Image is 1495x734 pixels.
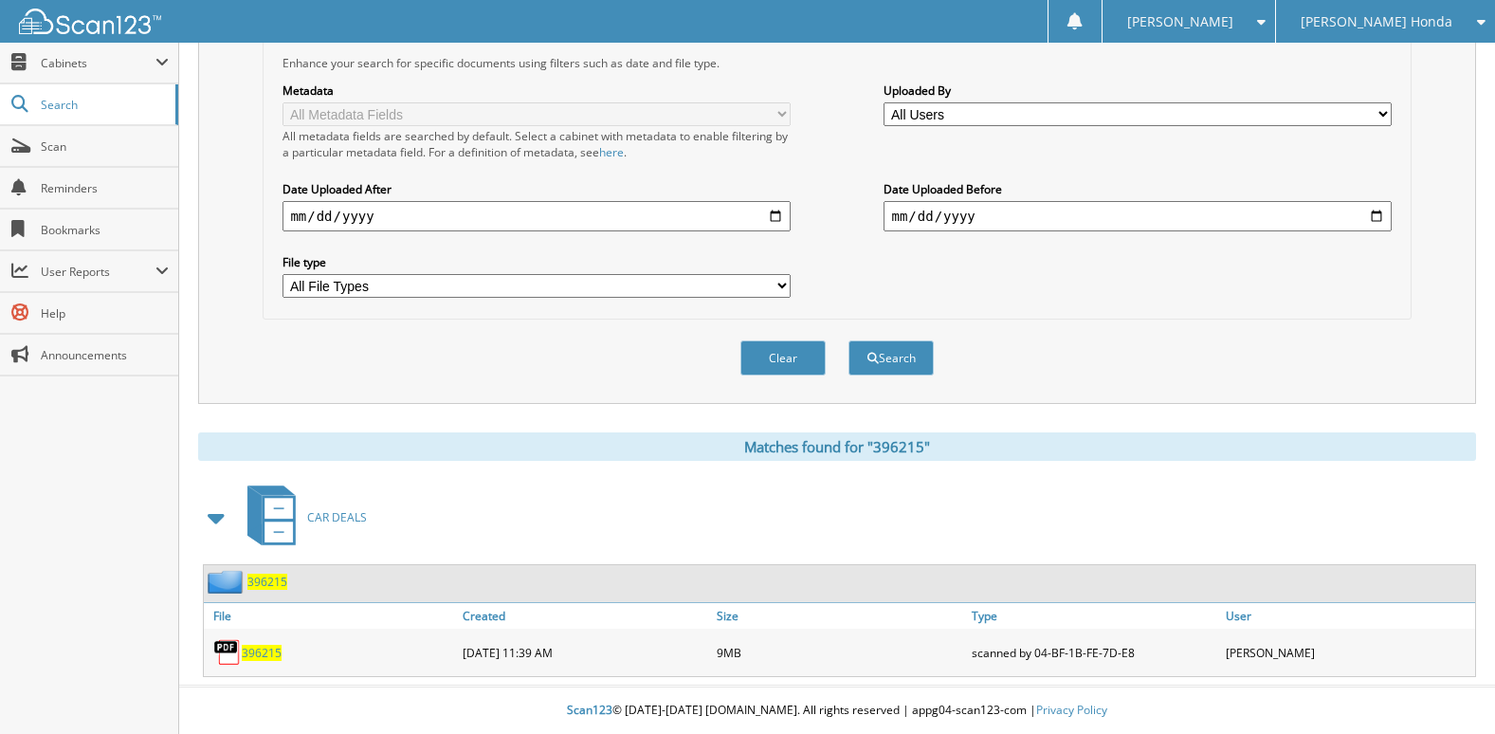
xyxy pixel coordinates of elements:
div: All metadata fields are searched by default. Select a cabinet with metadata to enable filtering b... [283,128,790,160]
iframe: Chat Widget [1400,643,1495,734]
a: User [1221,603,1475,629]
a: Created [458,603,712,629]
span: Scan123 [567,702,612,718]
label: Date Uploaded Before [884,181,1391,197]
a: 396215 [247,574,287,590]
img: scan123-logo-white.svg [19,9,161,34]
span: Bookmarks [41,222,169,238]
a: Size [712,603,966,629]
label: Date Uploaded After [283,181,790,197]
span: [PERSON_NAME] Honda [1301,16,1452,28]
div: © [DATE]-[DATE] [DOMAIN_NAME]. All rights reserved | appg04-scan123-com | [179,688,1495,734]
span: Search [41,97,166,113]
span: CAR DEALS [307,509,367,525]
div: [DATE] 11:39 AM [458,633,712,671]
span: Reminders [41,180,169,196]
label: File type [283,254,790,270]
a: here [599,144,624,160]
a: CAR DEALS [236,480,367,555]
a: 396215 [242,645,282,661]
span: Scan [41,138,169,155]
span: Announcements [41,347,169,363]
a: File [204,603,458,629]
a: Type [967,603,1221,629]
div: Enhance your search for specific documents using filters such as date and file type. [273,55,1400,71]
span: Cabinets [41,55,155,71]
button: Search [848,340,934,376]
div: 9MB [712,633,966,671]
img: folder2.png [208,570,247,594]
label: Metadata [283,83,790,99]
span: User Reports [41,264,155,280]
div: Matches found for "396215" [198,432,1476,461]
button: Clear [740,340,826,376]
label: Uploaded By [884,83,1391,99]
img: PDF.png [213,638,242,667]
div: scanned by 04-BF-1B-FE-7D-E8 [967,633,1221,671]
input: start [283,201,790,231]
span: Help [41,305,169,321]
div: [PERSON_NAME] [1221,633,1475,671]
span: [PERSON_NAME] [1127,16,1233,28]
input: end [884,201,1391,231]
a: Privacy Policy [1036,702,1107,718]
